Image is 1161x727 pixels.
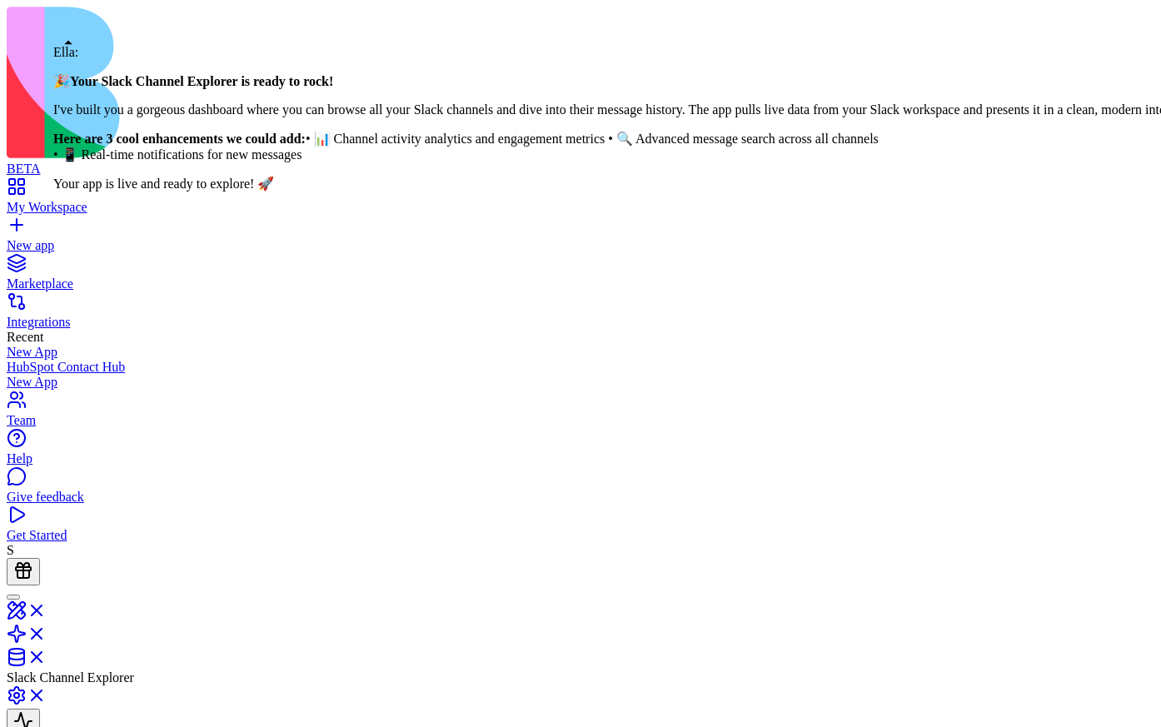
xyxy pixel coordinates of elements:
[7,513,1154,543] a: Get Started
[7,162,1154,177] div: BETA
[7,398,1154,428] a: Team
[70,74,333,88] strong: Your Slack Channel Explorer is ready to rock!
[7,300,1154,330] a: Integrations
[7,261,1154,291] a: Marketplace
[7,543,14,557] span: S
[7,7,676,158] img: logo
[7,475,1154,505] a: Give feedback
[7,276,1154,291] div: Marketplace
[7,375,1154,390] a: New App
[53,132,306,146] strong: Here are 3 cool enhancements we could add:
[53,45,78,59] span: Ella:
[7,185,1154,215] a: My Workspace
[7,330,43,344] span: Recent
[7,238,1154,253] div: New app
[7,451,1154,466] div: Help
[7,528,1154,543] div: Get Started
[7,223,1154,253] a: New app
[7,315,1154,330] div: Integrations
[7,413,1154,428] div: Team
[7,147,1154,177] a: BETA
[7,360,1154,375] a: HubSpot Contact Hub
[7,436,1154,466] a: Help
[7,670,134,685] span: Slack Channel Explorer
[7,200,1154,215] div: My Workspace
[7,490,1154,505] div: Give feedback
[7,345,1154,360] a: New App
